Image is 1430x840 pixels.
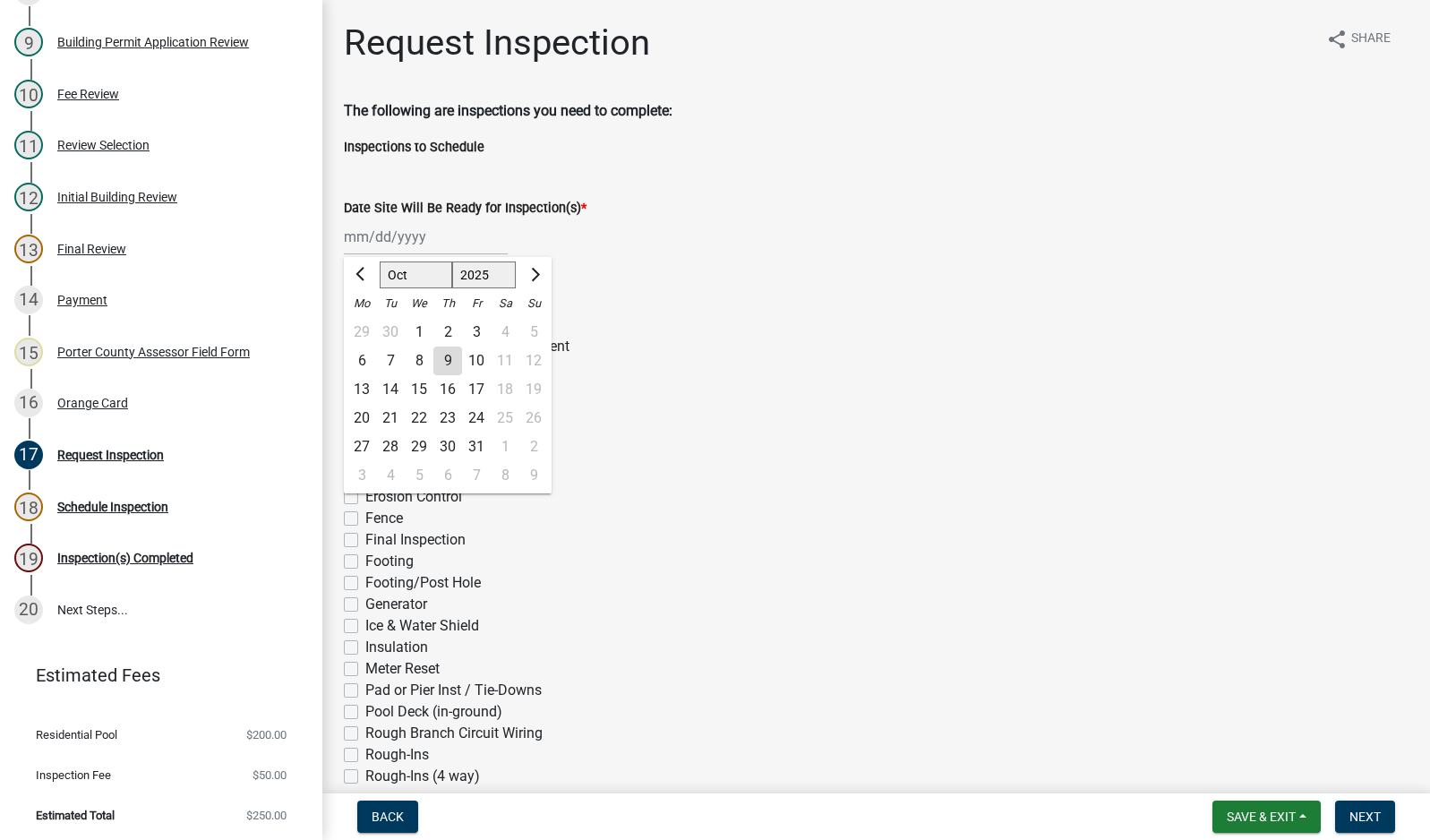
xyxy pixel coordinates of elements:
[57,346,250,358] div: Porter County Assessor Field Form
[14,183,43,211] div: 12
[347,347,376,375] div: 6
[14,338,43,366] div: 15
[57,449,164,461] div: Request Inspection
[462,404,491,433] div: 24
[57,397,128,409] div: Orange Card
[405,289,433,318] div: We
[376,347,405,375] div: 7
[36,729,117,741] span: Residential Pool
[365,658,440,680] label: Meter Reset
[376,375,405,404] div: 14
[372,810,404,824] span: Back
[433,347,462,375] div: 9
[14,441,43,469] div: 17
[462,289,491,318] div: Fr
[433,318,462,347] div: Thursday, October 2, 2025
[376,347,405,375] div: Tuesday, October 7, 2025
[347,461,376,490] div: Monday, November 3, 2025
[57,243,126,255] div: Final Review
[462,461,491,490] div: 7
[344,102,672,119] strong: The following are inspections you need to complete:
[14,80,43,108] div: 10
[376,404,405,433] div: Tuesday, October 21, 2025
[365,637,428,658] label: Insulation
[347,433,376,461] div: 27
[433,347,462,375] div: Thursday, October 9, 2025
[462,461,491,490] div: Friday, November 7, 2025
[491,289,519,318] div: Sa
[462,318,491,347] div: 3
[462,318,491,347] div: Friday, October 3, 2025
[347,375,376,404] div: 13
[433,318,462,347] div: 2
[365,680,542,701] label: Pad or Pier Inst / Tie-Downs
[344,141,484,154] label: Inspections to Schedule
[1212,801,1321,833] button: Save & Exit
[452,261,517,288] select: Select year
[344,21,650,64] h1: Request Inspection
[405,375,433,404] div: 15
[462,375,491,404] div: Friday, October 17, 2025
[347,433,376,461] div: Monday, October 27, 2025
[246,729,287,741] span: $200.00
[347,404,376,433] div: 20
[462,404,491,433] div: Friday, October 24, 2025
[57,139,150,151] div: Review Selection
[433,375,462,404] div: 16
[365,551,414,572] label: Footing
[405,347,433,375] div: Wednesday, October 8, 2025
[462,347,491,375] div: 10
[376,404,405,433] div: 21
[405,433,433,461] div: 29
[1349,810,1381,824] span: Next
[365,529,466,551] label: Final Inspection
[376,433,405,461] div: Tuesday, October 28, 2025
[347,289,376,318] div: Mo
[405,347,433,375] div: 8
[433,375,462,404] div: Thursday, October 16, 2025
[405,433,433,461] div: Wednesday, October 29, 2025
[376,433,405,461] div: 28
[433,404,462,433] div: Thursday, October 23, 2025
[405,404,433,433] div: 22
[347,375,376,404] div: Monday, October 13, 2025
[365,701,502,723] label: Pool Deck (in-ground)
[36,810,115,821] span: Estimated Total
[14,493,43,521] div: 18
[405,318,433,347] div: 1
[57,501,168,513] div: Schedule Inspection
[365,615,479,637] label: Ice & Water Shield
[376,375,405,404] div: Tuesday, October 14, 2025
[405,375,433,404] div: Wednesday, October 15, 2025
[376,318,405,347] div: 30
[433,433,462,461] div: Thursday, October 30, 2025
[1335,801,1395,833] button: Next
[365,723,543,744] label: Rough Branch Circuit Wiring
[14,657,294,693] a: Estimated Fees
[347,347,376,375] div: Monday, October 6, 2025
[347,318,376,347] div: 29
[351,261,372,289] button: Previous month
[14,389,43,417] div: 16
[365,744,429,766] label: Rough-Ins
[14,286,43,314] div: 14
[246,810,287,821] span: $250.00
[365,572,481,594] label: Footing/Post Hole
[523,261,544,289] button: Next month
[365,766,480,787] label: Rough-Ins (4 way)
[1351,29,1391,50] span: Share
[14,544,43,572] div: 19
[1227,810,1296,824] span: Save & Exit
[57,88,119,100] div: Fee Review
[57,191,177,203] div: Initial Building Review
[376,289,405,318] div: Tu
[433,461,462,490] div: 6
[405,404,433,433] div: Wednesday, October 22, 2025
[462,347,491,375] div: Friday, October 10, 2025
[365,486,462,508] label: Erosion Control
[253,769,287,781] span: $50.00
[57,36,249,48] div: Building Permit Application Review
[36,769,111,781] span: Inspection Fee
[14,596,43,624] div: 20
[347,461,376,490] div: 3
